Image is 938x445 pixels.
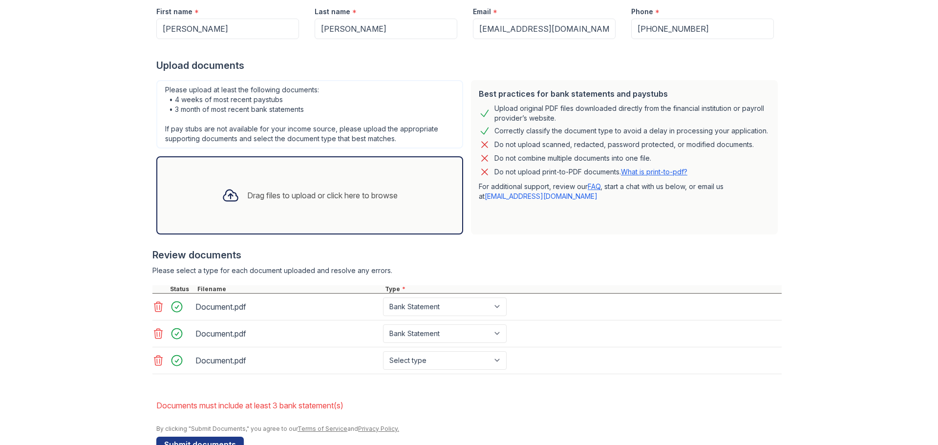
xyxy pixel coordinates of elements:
[195,299,379,315] div: Document.pdf
[494,104,770,123] div: Upload original PDF files downloaded directly from the financial institution or payroll provider’...
[195,353,379,368] div: Document.pdf
[631,7,653,17] label: Phone
[358,425,399,432] a: Privacy Policy.
[479,182,770,201] p: For additional support, review our , start a chat with us below, or email us at
[473,7,491,17] label: Email
[479,88,770,100] div: Best practices for bank statements and paystubs
[298,425,347,432] a: Terms of Service
[621,168,687,176] a: What is print-to-pdf?
[494,125,768,137] div: Correctly classify the document type to avoid a delay in processing your application.
[156,7,192,17] label: First name
[156,396,782,415] li: Documents must include at least 3 bank statement(s)
[383,285,782,293] div: Type
[315,7,350,17] label: Last name
[195,285,383,293] div: Filename
[156,59,782,72] div: Upload documents
[152,248,782,262] div: Review documents
[247,190,398,201] div: Drag files to upload or click here to browse
[485,192,597,200] a: [EMAIL_ADDRESS][DOMAIN_NAME]
[168,285,195,293] div: Status
[494,139,754,150] div: Do not upload scanned, redacted, password protected, or modified documents.
[152,266,782,275] div: Please select a type for each document uploaded and resolve any errors.
[156,425,782,433] div: By clicking "Submit Documents," you agree to our and
[156,80,463,148] div: Please upload at least the following documents: • 4 weeks of most recent paystubs • 3 month of mo...
[494,152,651,164] div: Do not combine multiple documents into one file.
[195,326,379,341] div: Document.pdf
[588,182,600,191] a: FAQ
[494,167,687,177] p: Do not upload print-to-PDF documents.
